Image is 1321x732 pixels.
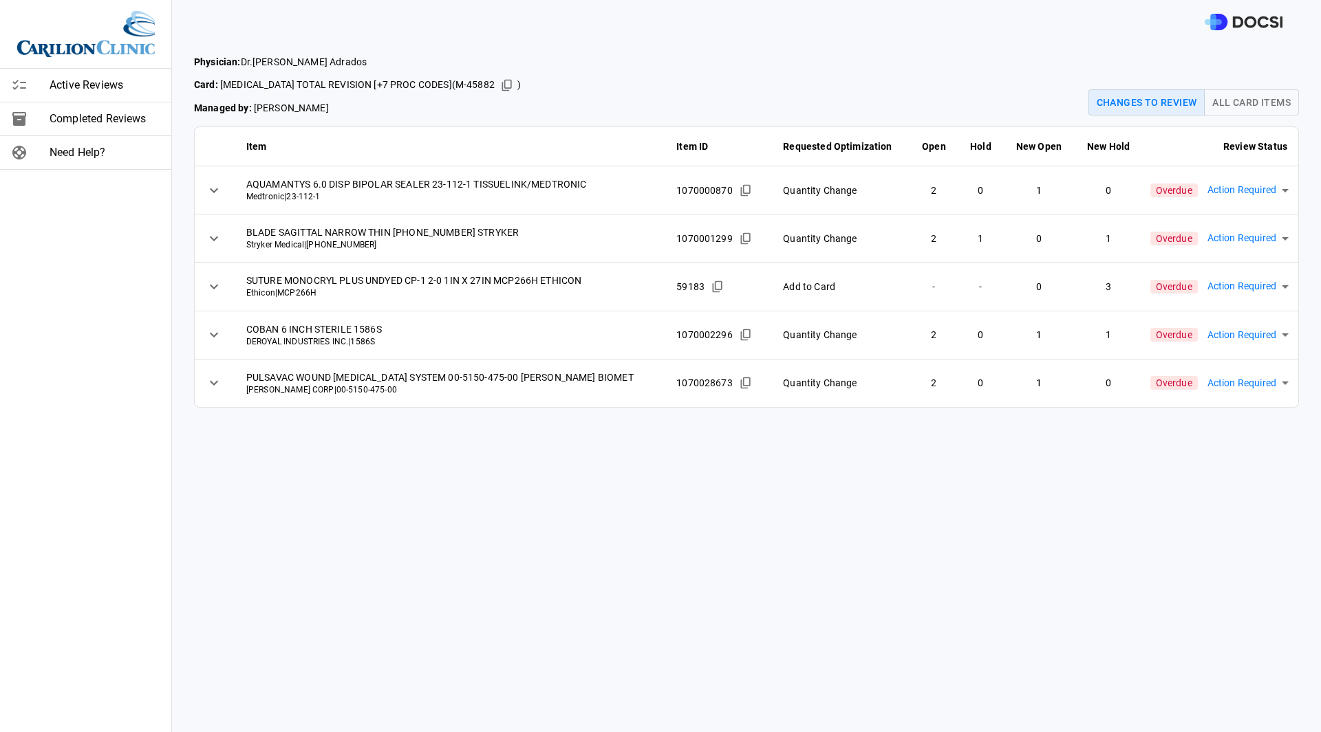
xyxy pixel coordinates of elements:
[1003,214,1074,263] td: 0
[1075,214,1143,263] td: 1
[1016,141,1062,152] strong: New Open
[1075,166,1143,214] td: 0
[246,370,654,384] span: PULSAVAC WOUND [MEDICAL_DATA] SYSTEM 00-5150-475-00 [PERSON_NAME] BIOMET
[676,232,733,245] span: 1070001299
[194,101,521,115] span: [PERSON_NAME]
[676,141,708,152] strong: Item ID
[194,56,241,67] strong: Physician:
[246,274,654,287] span: SUTURE MONOCRYL PLUS UNDYED CP-1 2-0 1IN X 27IN MCP266H ETHICON
[1003,166,1074,214] td: 1
[194,79,218,90] strong: Card:
[1207,278,1276,294] span: Action Required
[1075,311,1143,359] td: 1
[246,225,654,239] span: BLADE SAGITTAL NARROW THIN [PHONE_NUMBER] STRYKER
[676,328,733,342] span: 1070002296
[735,373,756,393] button: Copied!
[735,228,756,249] button: Copied!
[958,166,1003,214] td: 0
[958,311,1003,359] td: 0
[1207,375,1276,391] span: Action Required
[1207,182,1276,198] span: Action Required
[1204,89,1299,115] button: All Card Items
[772,166,910,214] td: Quantity Change
[246,239,654,251] span: Stryker Medical | [PHONE_NUMBER]
[735,180,756,201] button: Copied!
[246,141,267,152] strong: Item
[922,141,946,152] strong: Open
[50,77,160,93] span: Active Reviews
[246,191,654,203] span: Medtronic | 23-112-1
[1207,327,1276,343] span: Action Required
[772,214,910,263] td: Quantity Change
[676,280,705,293] span: 59183
[246,177,654,191] span: AQUAMANTYS 6.0 DISP BIPOLAR SEALER 23-112-1 TISSUELINK/MEDTRONIC
[194,75,521,96] span: [MEDICAL_DATA] TOTAL REVISION [+7 PROC CODES] ( M-45882 )
[910,311,958,359] td: 2
[772,311,910,359] td: Quantity Change
[910,263,958,311] td: -
[772,263,910,311] td: Add to Card
[246,287,654,299] span: Ethicon | MCP266H
[1223,141,1287,152] strong: Review Status
[1003,311,1074,359] td: 1
[958,263,1003,311] td: -
[1150,328,1198,342] span: Overdue
[1207,230,1276,246] span: Action Required
[1003,263,1074,311] td: 0
[783,141,892,152] strong: Requested Optimization
[772,359,910,407] td: Quantity Change
[246,322,654,336] span: COBAN 6 INCH STERILE 1586S
[194,102,252,113] strong: Managed by:
[1075,359,1143,407] td: 0
[1150,184,1198,197] span: Overdue
[1075,263,1143,311] td: 3
[910,214,958,263] td: 2
[246,384,654,396] span: [PERSON_NAME] CORP | 00-5150-475-00
[1205,14,1282,31] img: DOCSI Logo
[958,214,1003,263] td: 1
[246,336,654,348] span: DEROYAL INDUSTRIES INC. | 1586S
[1088,89,1205,115] button: Changes to Review
[497,75,517,96] button: Copied!
[50,144,160,161] span: Need Help?
[910,166,958,214] td: 2
[970,141,991,152] strong: Hold
[50,111,160,127] span: Completed Reviews
[1150,280,1198,293] span: Overdue
[1150,232,1198,245] span: Overdue
[194,55,521,69] span: Dr. [PERSON_NAME] Adrados
[1150,376,1198,390] span: Overdue
[1087,141,1130,152] strong: New Hold
[735,324,756,345] button: Copied!
[958,359,1003,407] td: 0
[910,359,958,407] td: 2
[676,376,733,390] span: 1070028673
[707,276,728,297] button: Copied!
[676,184,733,197] span: 1070000870
[1003,359,1074,407] td: 1
[17,11,155,57] img: Site Logo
